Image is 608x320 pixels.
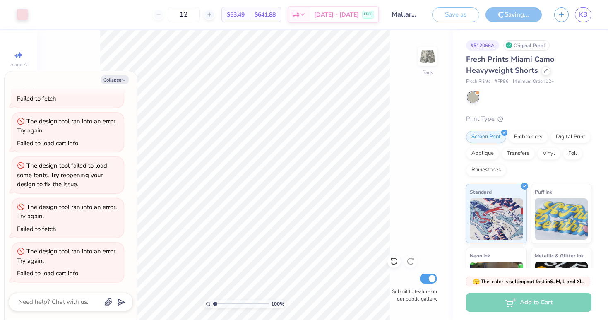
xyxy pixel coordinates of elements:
span: [DATE] - [DATE] [314,10,359,19]
div: Screen Print [466,131,506,143]
div: Failed to fetch [17,225,56,233]
div: Foil [563,147,582,160]
img: Metallic & Glitter Ink [535,262,588,303]
span: Standard [470,188,492,196]
label: Submit to feature on our public gallery. [387,288,437,303]
input: – – [168,7,200,22]
span: Fresh Prints [466,78,490,85]
span: KB [579,10,587,19]
img: Neon Ink [470,262,523,303]
span: Metallic & Glitter Ink [535,251,584,260]
div: Original Proof [503,40,550,51]
div: Print Type [466,114,591,124]
div: The design tool ran into an error. Try again. [17,117,117,135]
span: This color is . [473,278,584,285]
span: # FP86 [495,78,509,85]
span: $641.88 [255,10,276,19]
div: The design tool ran into an error. Try again. [17,72,117,90]
button: Collapse [101,75,129,84]
img: Back [419,48,436,65]
span: FREE [364,12,372,17]
div: Applique [466,147,499,160]
a: KB [575,7,591,22]
img: Puff Ink [535,198,588,240]
div: Rhinestones [466,164,506,176]
div: Transfers [502,147,535,160]
span: Minimum Order: 12 + [513,78,554,85]
strong: selling out fast in S, M, L and XL [509,278,583,285]
div: Embroidery [509,131,548,143]
span: Image AI [9,61,29,68]
div: Failed to load cart info [17,269,78,277]
span: 100 % [271,300,284,308]
span: Puff Ink [535,188,552,196]
div: Vinyl [537,147,560,160]
span: Fresh Prints Miami Camo Heavyweight Shorts [466,54,554,75]
div: Failed to load cart info [17,139,78,147]
span: Neon Ink [470,251,490,260]
div: The design tool ran into an error. Try again. [17,203,117,221]
input: Untitled Design [385,6,426,23]
div: The design tool failed to load some fonts. Try reopening your design to fix the issue. [17,161,107,188]
span: 🫣 [473,278,480,286]
img: Standard [470,198,523,240]
div: Back [422,69,433,76]
span: $53.49 [227,10,245,19]
div: Failed to fetch [17,94,56,103]
div: # 512066A [466,40,499,51]
div: The design tool ran into an error. Try again. [17,247,117,265]
div: Digital Print [550,131,591,143]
